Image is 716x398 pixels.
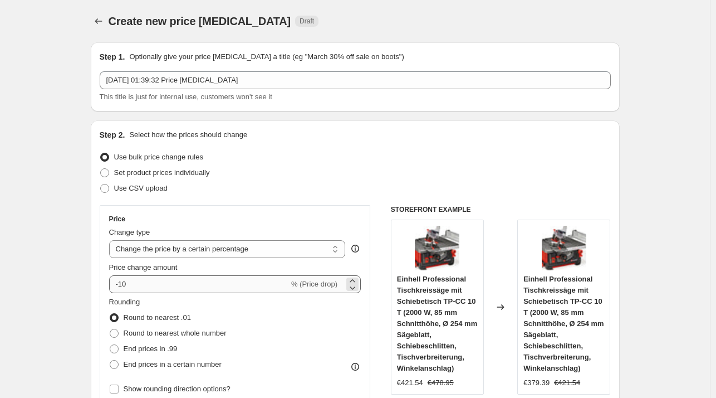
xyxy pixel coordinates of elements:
[129,129,247,140] p: Select how the prices should change
[109,298,140,306] span: Rounding
[124,344,178,353] span: End prices in .99
[124,329,227,337] span: Round to nearest whole number
[100,51,125,62] h2: Step 1.
[397,377,423,389] div: €421.54
[100,93,272,101] span: This title is just for internal use, customers won't see it
[542,226,586,270] img: 61_fJPOfSHL_80x.jpg
[428,377,454,389] strike: €478.95
[114,153,203,161] span: Use bulk price change rules
[415,226,459,270] img: 61_fJPOfSHL_80x.jpg
[109,275,289,293] input: -15
[124,360,222,368] span: End prices in a certain number
[109,215,125,224] h3: Price
[124,385,231,393] span: Show rounding direction options?
[129,51,404,62] p: Optionally give your price [MEDICAL_DATA] a title (eg "March 30% off sale on boots")
[523,377,550,389] div: €379.39
[124,313,191,322] span: Round to nearest .01
[109,228,150,236] span: Change type
[300,17,314,26] span: Draft
[350,243,361,254] div: help
[109,263,178,271] span: Price change amount
[391,205,611,214] h6: STOREFRONT EXAMPLE
[554,377,580,389] strike: €421.54
[91,13,106,29] button: Price change jobs
[109,15,291,27] span: Create new price [MEDICAL_DATA]
[100,71,611,89] input: 30% off holiday sale
[100,129,125,140] h2: Step 2.
[291,280,337,288] span: % (Price drop)
[397,275,477,372] span: Einhell Professional Tischkreissäge mit Schiebetisch TP-CC 10 T (2000 W, 85 mm Schnitthöhe, Ø 254...
[114,168,210,177] span: Set product prices individually
[114,184,168,192] span: Use CSV upload
[523,275,604,372] span: Einhell Professional Tischkreissäge mit Schiebetisch TP-CC 10 T (2000 W, 85 mm Schnitthöhe, Ø 254...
